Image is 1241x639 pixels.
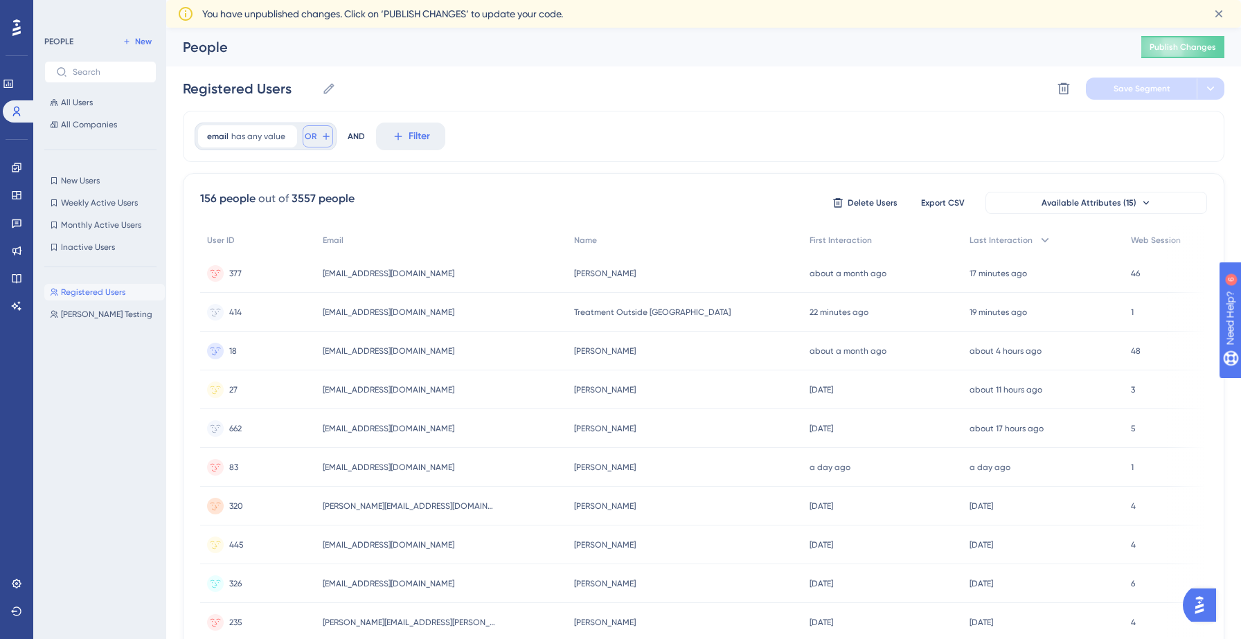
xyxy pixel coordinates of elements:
[970,269,1027,278] time: 17 minutes ago
[44,195,157,211] button: Weekly Active Users
[810,462,850,472] time: a day ago
[229,268,242,279] span: 377
[574,423,636,434] span: [PERSON_NAME]
[810,540,833,550] time: [DATE]
[574,345,636,357] span: [PERSON_NAME]
[574,617,636,628] span: [PERSON_NAME]
[183,37,1107,57] div: People
[44,306,165,323] button: [PERSON_NAME] Testing
[323,268,454,279] span: [EMAIL_ADDRESS][DOMAIN_NAME]
[810,385,833,395] time: [DATE]
[61,197,138,208] span: Weekly Active Users
[970,579,993,588] time: [DATE]
[908,192,977,214] button: Export CSV
[1131,617,1136,628] span: 4
[1131,423,1136,434] span: 5
[574,268,636,279] span: [PERSON_NAME]
[229,539,244,550] span: 445
[1114,83,1170,94] span: Save Segment
[202,6,563,22] span: You have unpublished changes. Click on ‘PUBLISH CHANGES’ to update your code.
[229,617,242,628] span: 235
[348,123,365,150] div: AND
[61,119,117,130] span: All Companies
[231,131,285,142] span: has any value
[1131,462,1134,473] span: 1
[207,235,235,246] span: User ID
[1131,235,1181,246] span: Web Session
[970,385,1042,395] time: about 11 hours ago
[61,219,141,231] span: Monthly Active Users
[207,131,229,142] span: email
[323,384,454,395] span: [EMAIL_ADDRESS][DOMAIN_NAME]
[44,36,73,47] div: PEOPLE
[1131,384,1135,395] span: 3
[44,239,157,255] button: Inactive Users
[921,197,965,208] span: Export CSV
[323,462,454,473] span: [EMAIL_ADDRESS][DOMAIN_NAME]
[323,235,343,246] span: Email
[73,67,145,77] input: Search
[574,539,636,550] span: [PERSON_NAME]
[810,307,868,317] time: 22 minutes ago
[970,540,993,550] time: [DATE]
[61,242,115,253] span: Inactive Users
[61,175,100,186] span: New Users
[830,192,900,214] button: Delete Users
[183,79,316,98] input: Segment Name
[1131,345,1141,357] span: 48
[33,3,87,20] span: Need Help?
[229,501,243,512] span: 320
[810,235,872,246] span: First Interaction
[810,346,886,356] time: about a month ago
[1131,268,1140,279] span: 46
[1131,501,1136,512] span: 4
[44,284,165,300] button: Registered Users
[323,345,454,357] span: [EMAIL_ADDRESS][DOMAIN_NAME]
[229,384,238,395] span: 27
[376,123,445,150] button: Filter
[292,190,355,207] div: 3557 people
[1042,197,1136,208] span: Available Attributes (15)
[61,97,93,108] span: All Users
[303,125,333,147] button: OR
[970,235,1033,246] span: Last Interaction
[1086,78,1197,100] button: Save Segment
[229,578,242,589] span: 326
[574,384,636,395] span: [PERSON_NAME]
[810,501,833,511] time: [DATE]
[848,197,898,208] span: Delete Users
[985,192,1207,214] button: Available Attributes (15)
[118,33,157,50] button: New
[323,307,454,318] span: [EMAIL_ADDRESS][DOMAIN_NAME]
[810,618,833,627] time: [DATE]
[409,128,430,145] span: Filter
[200,190,256,207] div: 156 people
[970,424,1044,433] time: about 17 hours ago
[229,423,242,434] span: 662
[810,579,833,588] time: [DATE]
[61,287,125,298] span: Registered Users
[970,462,1010,472] time: a day ago
[574,235,597,246] span: Name
[970,618,993,627] time: [DATE]
[1150,42,1216,53] span: Publish Changes
[970,501,993,511] time: [DATE]
[970,307,1027,317] time: 19 minutes ago
[574,501,636,512] span: [PERSON_NAME]
[229,462,238,473] span: 83
[574,578,636,589] span: [PERSON_NAME]
[229,345,237,357] span: 18
[323,423,454,434] span: [EMAIL_ADDRESS][DOMAIN_NAME]
[96,7,100,18] div: 6
[258,190,289,207] div: out of
[229,307,242,318] span: 414
[305,131,316,142] span: OR
[970,346,1042,356] time: about 4 hours ago
[1131,539,1136,550] span: 4
[810,269,886,278] time: about a month ago
[574,307,731,318] span: Treatment Outside [GEOGRAPHIC_DATA]
[810,424,833,433] time: [DATE]
[1183,584,1224,626] iframe: UserGuiding AI Assistant Launcher
[1131,578,1135,589] span: 6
